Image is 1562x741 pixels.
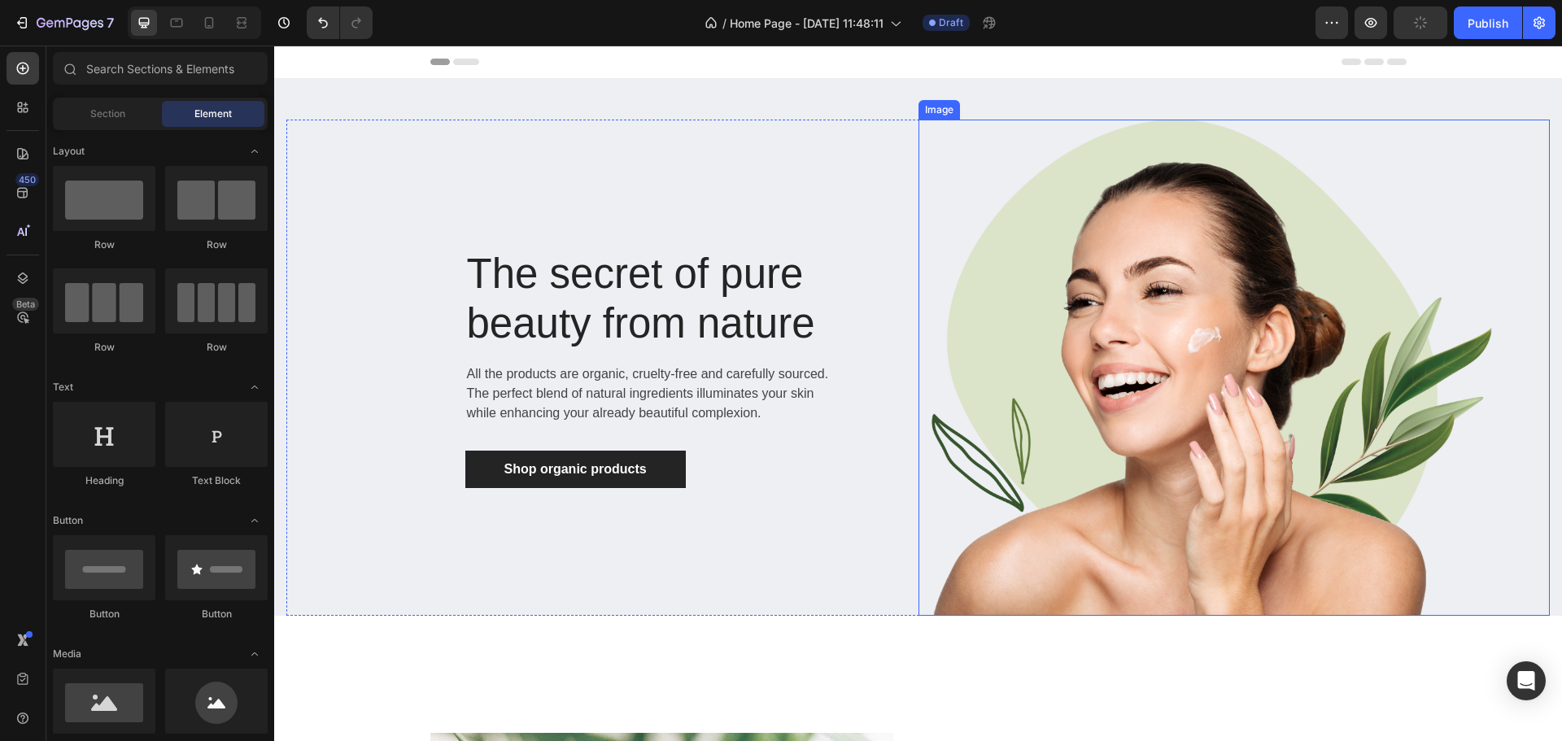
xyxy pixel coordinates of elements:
div: Heading [53,473,155,488]
button: 7 [7,7,121,39]
img: Alt Image [644,74,1219,570]
p: 7 [107,13,114,33]
div: Row [53,238,155,252]
div: Row [165,238,268,252]
span: Button [53,513,83,528]
span: Media [53,647,81,661]
span: Text [53,380,73,394]
button: Publish [1454,7,1522,39]
span: Layout [53,144,85,159]
span: Section [90,107,125,121]
div: 450 [15,173,39,186]
div: Image [648,57,683,72]
div: Text Block [165,473,268,488]
span: Draft [939,15,963,30]
div: Button [53,607,155,621]
span: Toggle open [242,508,268,534]
div: Row [53,340,155,355]
iframe: Design area [274,46,1562,741]
span: Element [194,107,232,121]
span: Toggle open [242,374,268,400]
span: Home Page - [DATE] 11:48:11 [730,15,884,32]
div: Undo/Redo [307,7,373,39]
div: Row [165,340,268,355]
span: Toggle open [242,641,268,667]
span: Toggle open [242,138,268,164]
input: Search Sections & Elements [53,52,268,85]
div: Button [165,607,268,621]
div: Publish [1468,15,1508,32]
div: Beta [12,298,39,311]
span: / [722,15,726,32]
div: Open Intercom Messenger [1507,661,1546,700]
